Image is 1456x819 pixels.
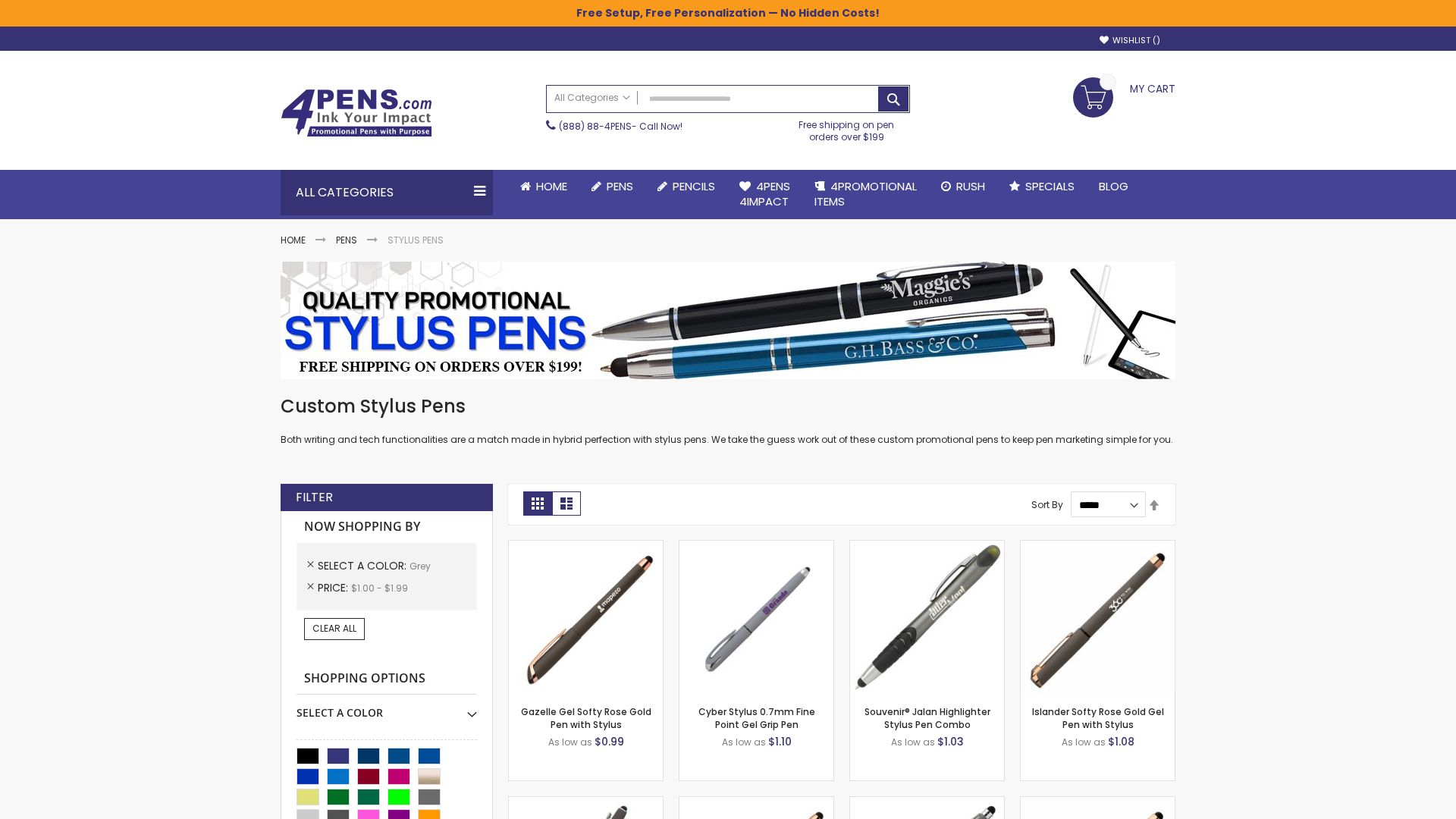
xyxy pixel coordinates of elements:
[850,541,1004,695] img: Souvenir® Jalan Highlighter Stylus Pen Combo-Grey
[297,663,477,695] strong: Shopping Options
[722,736,766,748] span: As low as
[1031,498,1063,511] label: Sort By
[1108,734,1134,749] span: $1.08
[536,178,567,194] span: Home
[1021,540,1175,553] a: Islander Softy Rose Gold Gel Pen with Stylus-Grey
[559,120,682,133] span: - Call Now!
[548,736,592,748] span: As low as
[281,234,306,246] a: Home
[768,734,792,749] span: $1.10
[281,89,432,137] img: 4Pens Custom Pens and Promotional Products
[509,796,663,809] a: Custom Soft Touch® Metal Pens with Stylus-Grey
[1021,541,1175,695] img: Islander Softy Rose Gold Gel Pen with Stylus-Grey
[679,540,833,553] a: Cyber Stylus 0.7mm Fine Point Gel Grip Pen-Grey
[296,489,333,506] strong: Filter
[997,170,1087,203] a: Specials
[1100,35,1160,46] a: Wishlist
[281,170,493,215] div: All Categories
[312,622,356,635] span: Clear All
[281,262,1175,379] img: Stylus Pens
[814,178,917,209] span: 4PROMOTIONAL ITEMS
[698,705,815,730] a: Cyber Stylus 0.7mm Fine Point Gel Grip Pen
[727,170,802,219] a: 4Pens4impact
[297,511,477,543] strong: Now Shopping by
[595,734,624,749] span: $0.99
[802,170,929,219] a: 4PROMOTIONALITEMS
[1099,178,1128,194] span: Blog
[1021,796,1175,809] a: Islander Softy Rose Gold Gel Pen with Stylus - ColorJet Imprint-Grey
[547,86,638,111] a: All Categories
[607,178,633,194] span: Pens
[1032,705,1164,730] a: Islander Softy Rose Gold Gel Pen with Stylus
[937,734,964,749] span: $1.03
[281,394,1175,419] h1: Custom Stylus Pens
[388,234,444,246] strong: Stylus Pens
[521,705,651,730] a: Gazelle Gel Softy Rose Gold Pen with Stylus
[297,695,477,720] div: Select A Color
[281,394,1175,447] div: Both writing and tech functionalities are a match made in hybrid perfection with stylus pens. We ...
[1062,736,1106,748] span: As low as
[1025,178,1075,194] span: Specials
[679,541,833,695] img: Cyber Stylus 0.7mm Fine Point Gel Grip Pen-Grey
[351,582,408,595] span: $1.00 - $1.99
[739,178,790,209] span: 4Pens 4impact
[679,796,833,809] a: Gazelle Gel Softy Rose Gold Pen with Stylus - ColorJet-Grey
[559,120,632,133] a: (888) 88-4PENS
[1087,170,1141,203] a: Blog
[929,170,997,203] a: Rush
[508,170,579,203] a: Home
[579,170,645,203] a: Pens
[673,178,715,194] span: Pencils
[956,178,985,194] span: Rush
[409,560,431,573] span: Grey
[318,580,351,595] span: Price
[850,796,1004,809] a: Minnelli Softy Pen with Stylus - Laser Engraved-Grey
[645,170,727,203] a: Pencils
[554,92,630,104] span: All Categories
[318,558,409,573] span: Select A Color
[509,540,663,553] a: Gazelle Gel Softy Rose Gold Pen with Stylus-Grey
[891,736,935,748] span: As low as
[509,541,663,695] img: Gazelle Gel Softy Rose Gold Pen with Stylus-Grey
[304,618,365,639] a: Clear All
[523,491,552,516] strong: Grid
[783,113,911,143] div: Free shipping on pen orders over $199
[850,540,1004,553] a: Souvenir® Jalan Highlighter Stylus Pen Combo-Grey
[336,234,357,246] a: Pens
[864,705,990,730] a: Souvenir® Jalan Highlighter Stylus Pen Combo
